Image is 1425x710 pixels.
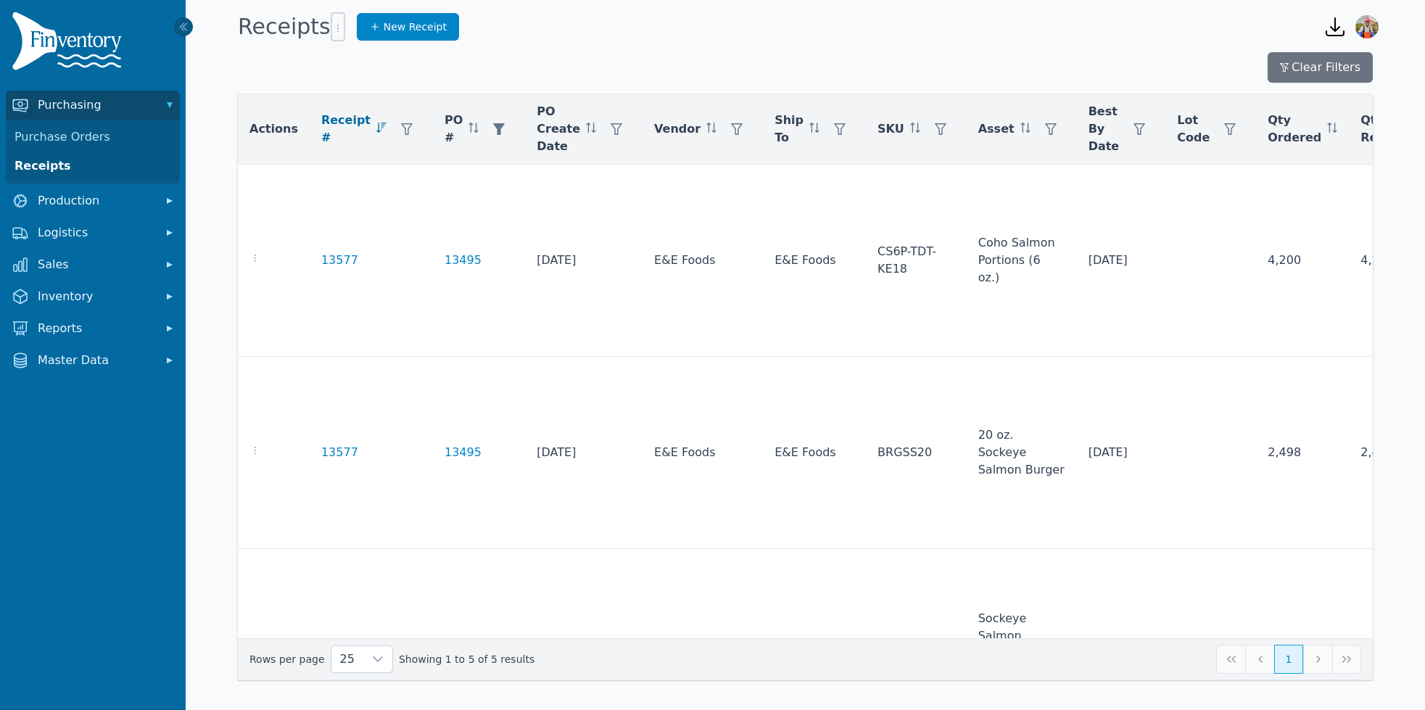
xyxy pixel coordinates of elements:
[525,357,643,549] td: [DATE]
[357,13,459,41] a: New Receipt
[38,96,154,114] span: Purchasing
[1077,357,1166,549] td: [DATE]
[1089,103,1120,155] span: Best By Date
[1349,165,1412,357] td: 4,200
[6,314,180,343] button: Reports
[445,444,482,461] a: 13495
[1268,112,1321,146] span: Qty Ordered
[1349,357,1412,549] td: 2,498
[1077,165,1166,357] td: [DATE]
[866,357,967,549] td: BRGSS20
[775,112,804,146] span: Ship To
[643,165,763,357] td: E&E Foods
[537,103,580,155] span: PO Create Date
[763,165,866,357] td: E&E Foods
[445,112,463,146] span: PO #
[38,288,154,305] span: Inventory
[12,12,128,76] img: Finventory
[238,12,345,41] h1: Receipts
[6,186,180,215] button: Production
[321,444,358,461] a: 13577
[321,636,358,653] a: 13577
[249,120,298,138] span: Actions
[331,646,363,672] span: Rows per page
[6,250,180,279] button: Sales
[1256,165,1349,357] td: 4,200
[6,218,180,247] button: Logistics
[1355,15,1379,38] img: Sera Wheeler
[38,320,154,337] span: Reports
[6,346,180,375] button: Master Data
[525,165,643,357] td: [DATE]
[1256,357,1349,549] td: 2,498
[384,20,447,34] span: New Receipt
[445,252,482,269] a: 13495
[978,120,1015,138] span: Asset
[643,357,763,549] td: E&E Foods
[866,165,967,357] td: CS6P-TDT-KE18
[38,352,154,369] span: Master Data
[9,123,177,152] a: Purchase Orders
[321,112,371,146] span: Receipt #
[6,282,180,311] button: Inventory
[6,91,180,120] button: Purchasing
[399,652,534,666] span: Showing 1 to 5 of 5 results
[967,165,1077,357] td: Coho Salmon Portions (6 oz.)
[1274,645,1303,674] button: Page 1
[877,120,904,138] span: SKU
[763,357,866,549] td: E&E Foods
[38,224,154,242] span: Logistics
[1177,112,1210,146] span: Lot Code
[967,357,1077,549] td: 20 oz. Sockeye Salmon Burger
[38,256,154,273] span: Sales
[1268,52,1373,83] button: Clear Filters
[321,252,358,269] a: 13577
[445,636,482,653] a: 13495
[38,192,154,210] span: Production
[1360,112,1384,146] span: Qty Rec
[654,120,701,138] span: Vendor
[9,152,177,181] a: Receipts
